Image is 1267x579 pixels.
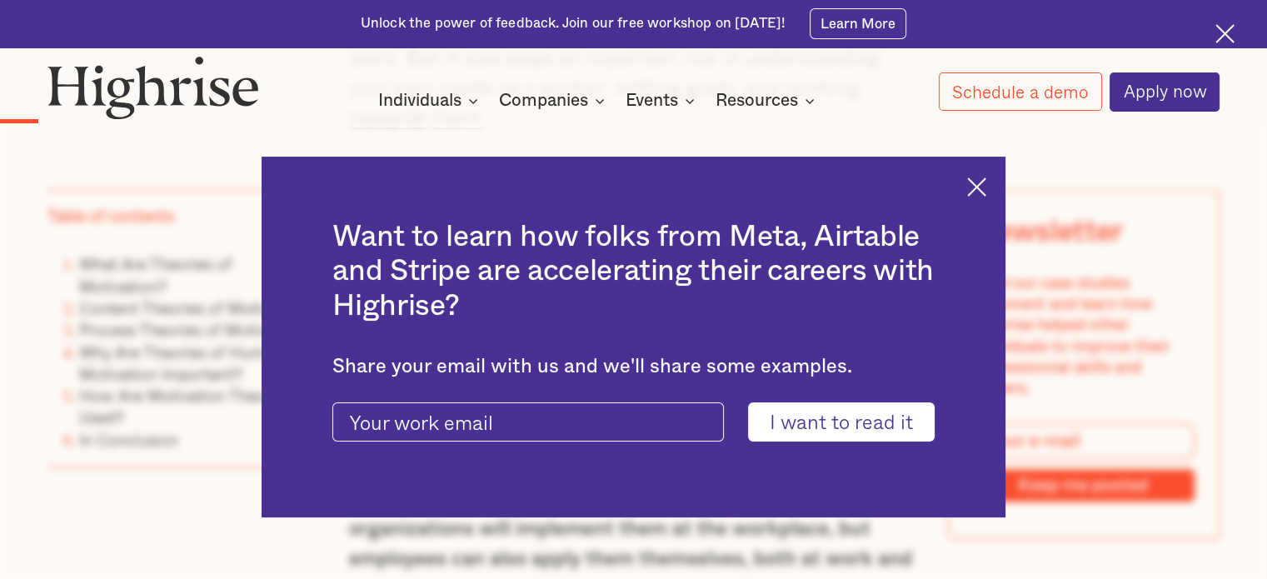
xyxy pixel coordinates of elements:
input: Your work email [332,402,724,442]
form: current-ascender-blog-article-modal-form [332,402,934,442]
div: Events [626,91,678,111]
div: Companies [499,91,610,111]
img: Cross icon [1215,24,1235,43]
div: Unlock the power of feedback. Join our free workshop on [DATE]! [361,14,786,33]
div: Individuals [378,91,461,111]
div: Companies [499,91,588,111]
a: Learn More [810,8,907,38]
input: I want to read it [748,402,935,442]
div: Resources [716,91,798,111]
img: Cross icon [967,177,986,197]
h2: Want to learn how folks from Meta, Airtable and Stripe are accelerating their careers with Highrise? [332,220,934,323]
img: Highrise logo [47,56,259,120]
a: Apply now [1110,72,1220,112]
div: Events [626,91,700,111]
div: Individuals [378,91,483,111]
a: Schedule a demo [939,72,1102,111]
div: Resources [716,91,820,111]
div: Share your email with us and we'll share some examples. [332,355,934,378]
